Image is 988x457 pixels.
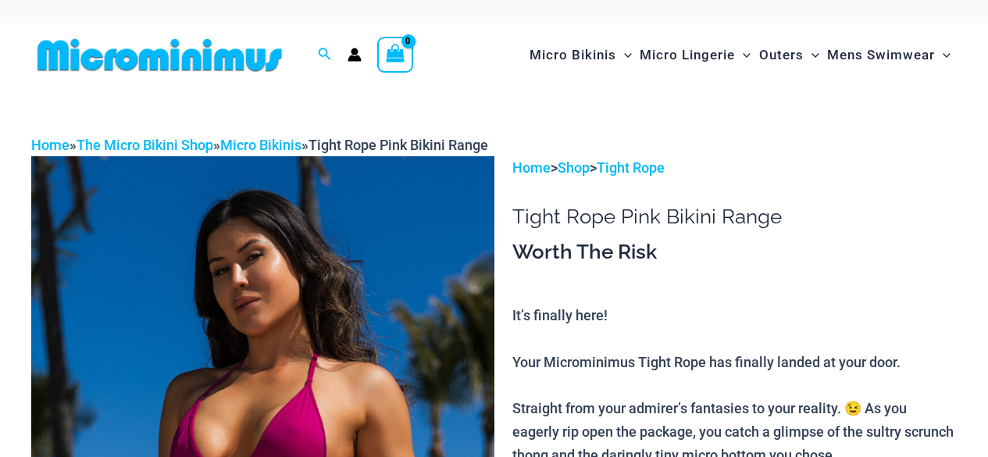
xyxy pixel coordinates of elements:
[512,159,551,176] a: Home
[616,35,632,75] span: Menu Toggle
[512,239,957,266] h3: Worth The Risk
[935,35,951,75] span: Menu Toggle
[827,35,935,75] span: Mens Swimwear
[220,137,301,153] a: Micro Bikinis
[31,137,70,153] a: Home
[823,31,954,79] a: Mens SwimwearMenu ToggleMenu Toggle
[31,137,488,153] span: » » »
[77,137,213,153] a: The Micro Bikini Shop
[640,35,735,75] span: Micro Lingerie
[523,29,957,81] nav: Site Navigation
[755,31,823,79] a: OutersMenu ToggleMenu Toggle
[558,159,590,176] a: Shop
[318,45,332,65] a: Search icon link
[530,35,616,75] span: Micro Bikinis
[804,35,819,75] span: Menu Toggle
[735,35,751,75] span: Menu Toggle
[377,37,413,73] a: View Shopping Cart, empty
[526,31,636,79] a: Micro BikinisMenu ToggleMenu Toggle
[309,137,488,153] span: Tight Rope Pink Bikini Range
[512,205,957,229] h1: Tight Rope Pink Bikini Range
[31,37,288,73] img: MM SHOP LOGO FLAT
[597,159,665,176] a: Tight Rope
[636,31,754,79] a: Micro LingerieMenu ToggleMenu Toggle
[348,48,362,62] a: Account icon link
[512,156,957,180] p: > >
[759,35,804,75] span: Outers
